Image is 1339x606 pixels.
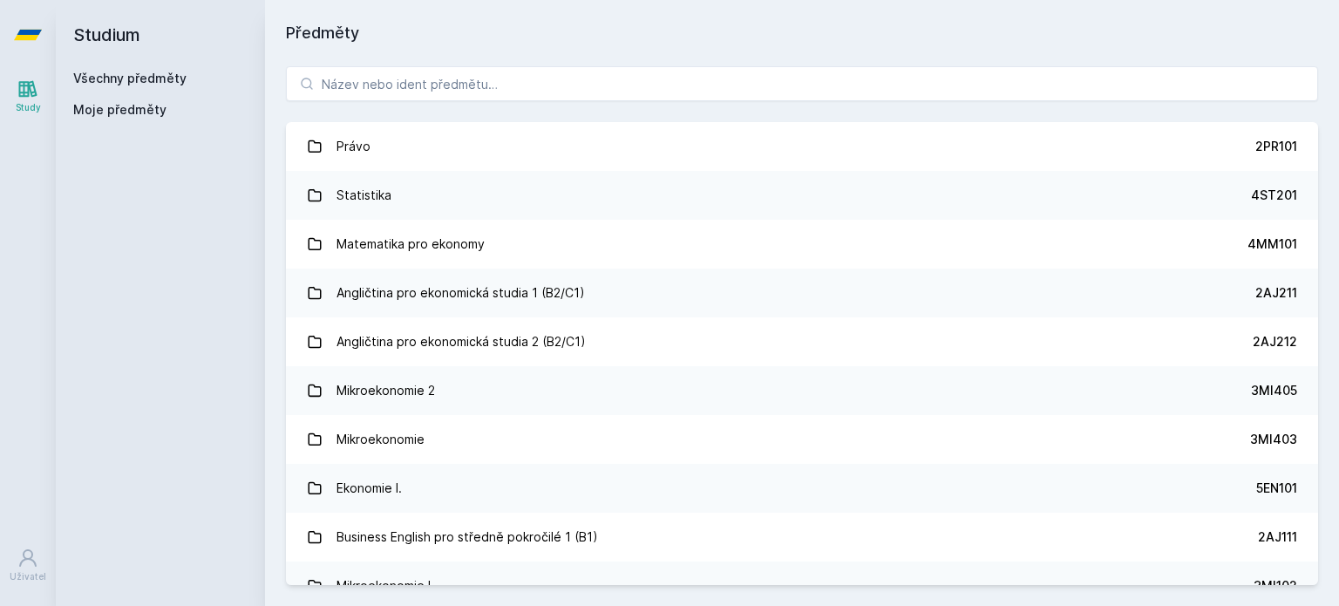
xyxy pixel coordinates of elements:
a: Study [3,70,52,123]
div: 2AJ111 [1258,528,1297,546]
div: Business English pro středně pokročilé 1 (B1) [336,520,598,555]
a: Business English pro středně pokročilé 1 (B1) 2AJ111 [286,513,1318,562]
a: Statistika 4ST201 [286,171,1318,220]
div: 4MM101 [1247,235,1297,253]
div: Mikroekonomie I [336,569,431,603]
div: Ekonomie I. [336,471,402,506]
div: Matematika pro ekonomy [336,227,485,262]
a: Mikroekonomie 2 3MI405 [286,366,1318,415]
div: Mikroekonomie [336,422,425,457]
h1: Předměty [286,21,1318,45]
a: Všechny předměty [73,71,187,85]
input: Název nebo ident předmětu… [286,66,1318,101]
div: Angličtina pro ekonomická studia 1 (B2/C1) [336,276,585,310]
div: 3MI405 [1251,382,1297,399]
div: Právo [336,129,370,164]
span: Moje předměty [73,101,167,119]
div: Mikroekonomie 2 [336,373,435,408]
div: Study [16,101,41,114]
div: Uživatel [10,570,46,583]
div: 4ST201 [1251,187,1297,204]
div: 2AJ211 [1255,284,1297,302]
a: Angličtina pro ekonomická studia 2 (B2/C1) 2AJ212 [286,317,1318,366]
div: 2AJ212 [1253,333,1297,351]
a: Angličtina pro ekonomická studia 1 (B2/C1) 2AJ211 [286,269,1318,317]
div: 5EN101 [1256,480,1297,497]
div: 2PR101 [1255,138,1297,155]
div: Statistika [336,178,391,213]
div: 3MI403 [1250,431,1297,448]
a: Ekonomie I. 5EN101 [286,464,1318,513]
a: Uživatel [3,539,52,592]
div: 3MI102 [1254,577,1297,595]
a: Právo 2PR101 [286,122,1318,171]
a: Mikroekonomie 3MI403 [286,415,1318,464]
div: Angličtina pro ekonomická studia 2 (B2/C1) [336,324,586,359]
a: Matematika pro ekonomy 4MM101 [286,220,1318,269]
